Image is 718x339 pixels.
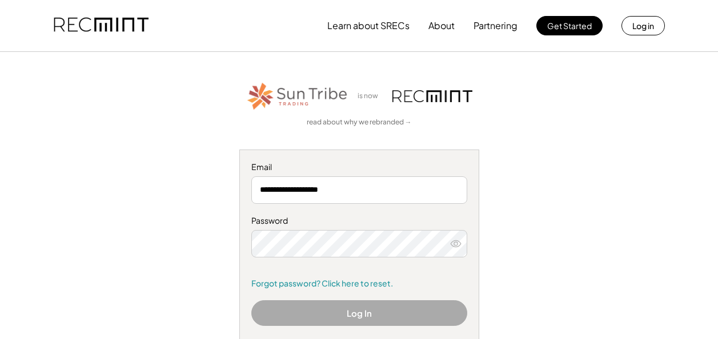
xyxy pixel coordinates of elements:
button: Log in [621,16,665,35]
div: Email [251,162,467,173]
button: Get Started [536,16,603,35]
img: recmint-logotype%403x.png [392,90,472,102]
img: recmint-logotype%403x.png [54,6,149,45]
a: read about why we rebranded → [307,118,412,127]
div: Password [251,215,467,227]
button: Learn about SRECs [327,14,410,37]
img: STT_Horizontal_Logo%2B-%2BColor.png [246,80,349,112]
button: Partnering [474,14,518,37]
a: Forgot password? Click here to reset. [251,278,467,289]
button: Log In [251,300,467,326]
div: is now [355,91,387,101]
button: About [428,14,455,37]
